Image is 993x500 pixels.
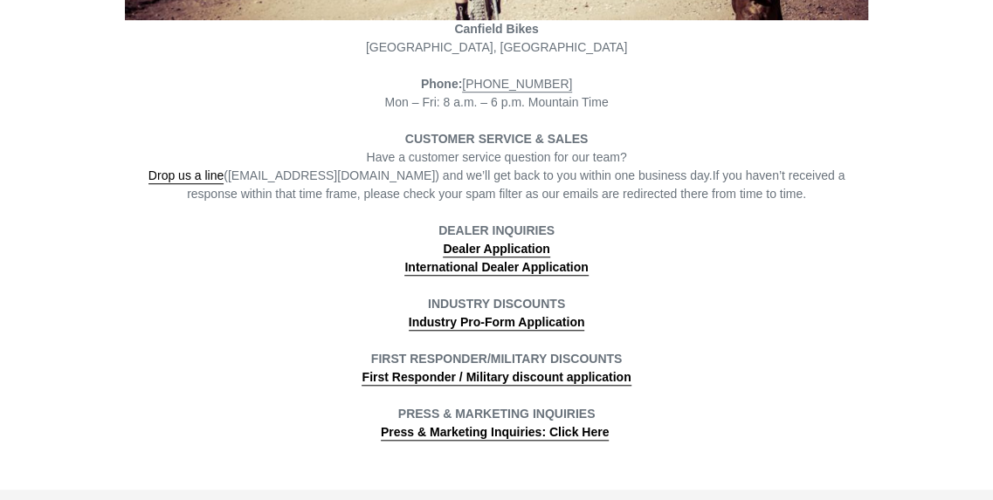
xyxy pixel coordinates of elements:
[398,407,596,421] strong: PRESS & MARKETING INQUIRIES
[405,132,589,146] strong: CUSTOMER SERVICE & SALES
[409,315,585,331] a: Industry Pro-Form Application
[366,40,627,54] span: [GEOGRAPHIC_DATA], [GEOGRAPHIC_DATA]
[443,242,549,257] a: Dealer Application
[454,22,538,36] strong: Canfield Bikes
[148,168,713,184] span: ([EMAIL_ADDRESS][DOMAIN_NAME]) and we’ll get back to you within one business day.
[371,352,623,366] strong: FIRST RESPONDER/MILITARY DISCOUNTS
[428,297,565,311] strong: INDUSTRY DISCOUNTS
[404,260,588,276] a: International Dealer Application
[148,168,224,184] a: Drop us a line
[125,75,868,112] div: Mon – Fri: 8 a.m. – 6 p.m. Mountain Time
[462,77,572,92] a: [PHONE_NUMBER]
[362,370,631,384] strong: First Responder / Military discount application
[381,425,609,441] a: Press & Marketing Inquiries: Click Here
[421,77,462,91] strong: Phone:
[404,260,588,274] strong: International Dealer Application
[125,148,868,203] div: Have a customer service question for our team? If you haven’t received a response within that tim...
[409,315,585,329] strong: Industry Pro-Form Application
[362,370,631,386] a: First Responder / Military discount application
[438,223,555,257] strong: DEALER INQUIRIES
